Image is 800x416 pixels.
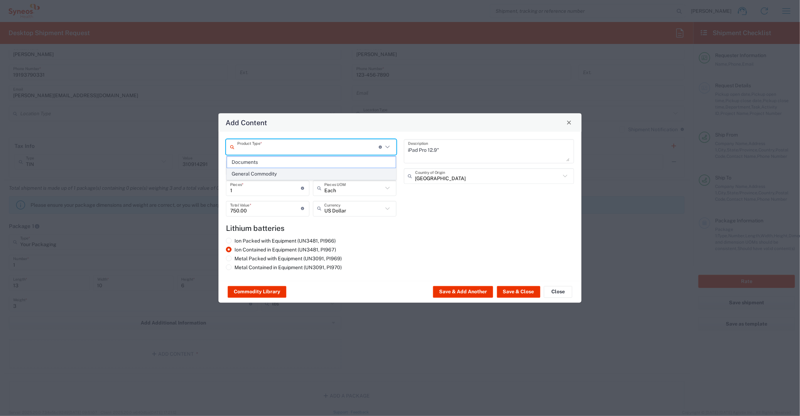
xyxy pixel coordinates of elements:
button: Close [564,117,574,127]
span: Documents [227,157,396,168]
h4: Add Content [226,117,267,127]
label: Ion Contained in Equipment (UN3481, PI967) [226,246,336,253]
button: Save & Close [497,286,540,298]
label: Metal Contained in Equipment (UN3091, PI970) [226,264,342,271]
button: Commodity Library [228,286,286,298]
button: Close [544,286,572,298]
label: Ion Packed with Equipment (UN3481, PI966) [226,238,336,244]
button: Save & Add Another [433,286,493,298]
label: Metal Packed with Equipment (UN3091, PI969) [226,255,342,262]
h4: Lithium batteries [226,224,574,233]
span: General Commodity [227,168,396,179]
